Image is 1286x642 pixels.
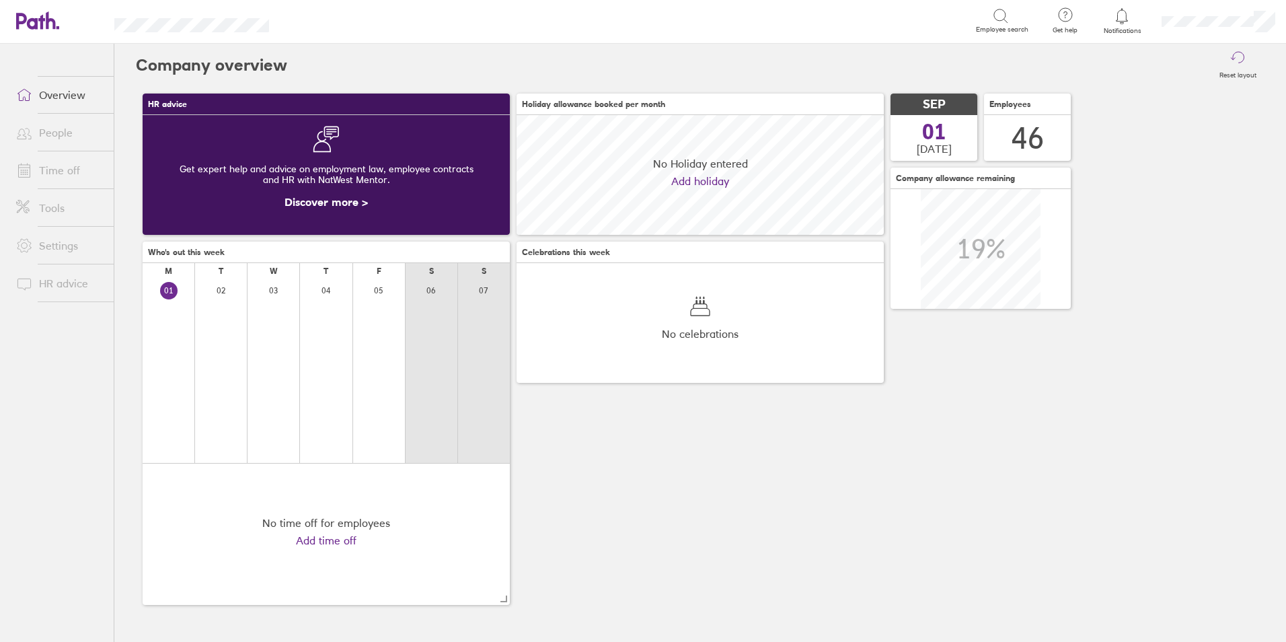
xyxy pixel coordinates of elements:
div: Search [305,14,340,26]
a: Add holiday [671,175,729,187]
span: [DATE] [917,143,952,155]
div: T [219,266,223,276]
div: No time off for employees [262,517,390,529]
div: M [165,266,172,276]
a: Add time off [296,534,356,546]
span: HR advice [148,100,187,109]
span: Company allowance remaining [896,174,1015,183]
button: Reset layout [1211,44,1264,87]
a: Settings [5,232,114,259]
div: S [482,266,486,276]
a: Discover more > [285,195,368,209]
h2: Company overview [136,44,287,87]
span: Employees [989,100,1031,109]
span: SEP [923,98,946,112]
div: Get expert help and advice on employment law, employee contracts and HR with NatWest Mentor. [153,153,499,196]
div: W [270,266,278,276]
span: No celebrations [662,328,739,340]
span: Notifications [1100,27,1144,35]
a: Time off [5,157,114,184]
span: Holiday allowance booked per month [522,100,665,109]
span: No Holiday entered [653,157,748,170]
span: Get help [1043,26,1087,34]
div: T [324,266,328,276]
a: Tools [5,194,114,221]
span: Celebrations this week [522,248,610,257]
span: 01 [922,121,946,143]
div: 46 [1012,121,1044,155]
a: Overview [5,81,114,108]
a: People [5,119,114,146]
div: F [377,266,381,276]
span: Who's out this week [148,248,225,257]
a: HR advice [5,270,114,297]
a: Notifications [1100,7,1144,35]
span: Employee search [976,26,1028,34]
div: S [429,266,434,276]
label: Reset layout [1211,67,1264,79]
